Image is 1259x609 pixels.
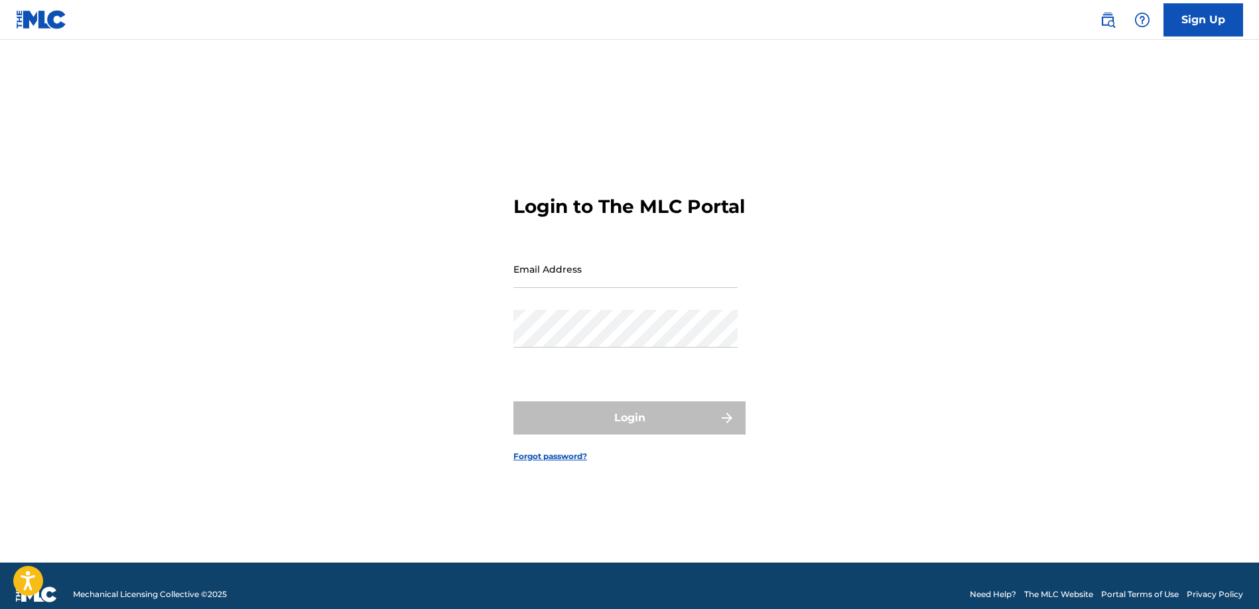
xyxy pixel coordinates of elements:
span: Mechanical Licensing Collective © 2025 [73,588,227,600]
a: Privacy Policy [1187,588,1243,600]
a: Portal Terms of Use [1101,588,1179,600]
iframe: Chat Widget [1193,545,1259,609]
a: Public Search [1094,7,1121,33]
h3: Login to The MLC Portal [513,195,745,218]
div: Help [1129,7,1156,33]
img: logo [16,586,57,602]
img: MLC Logo [16,10,67,29]
a: Sign Up [1163,3,1243,36]
a: The MLC Website [1024,588,1093,600]
a: Forgot password? [513,450,587,462]
a: Need Help? [970,588,1016,600]
img: help [1134,12,1150,28]
img: search [1100,12,1116,28]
